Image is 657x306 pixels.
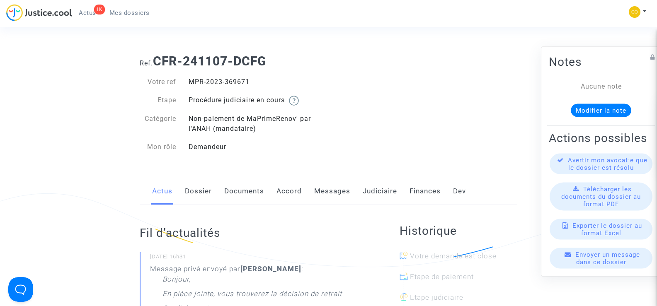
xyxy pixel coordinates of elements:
h2: Fil d’actualités [140,226,366,240]
span: Exporter le dossier au format Excel [572,222,642,236]
span: Actus [79,9,96,17]
a: 1KActus [72,7,103,19]
div: Mon rôle [133,142,182,152]
img: help.svg [289,96,299,106]
div: Catégorie [133,114,182,134]
iframe: Help Scout Beacon - Open [8,277,33,302]
span: Télécharger les documents du dossier au format PDF [561,185,641,207]
a: Documents [224,178,264,205]
button: Modifier la note [571,104,631,117]
div: Procédure judiciaire en cours [182,95,329,106]
a: Dev [453,178,466,205]
p: Bonjour, [162,274,191,289]
span: Envoyer un message dans ce dossier [575,251,640,265]
a: Judiciaire [363,178,397,205]
span: Avertir mon avocat·e que le dossier est résolu [568,156,647,171]
span: Ref. [140,59,153,67]
span: Votre demande est close [410,252,497,260]
a: Finances [410,178,441,205]
img: jc-logo.svg [6,4,72,21]
div: Demandeur [182,142,329,152]
a: Mes dossiers [103,7,156,19]
a: Accord [276,178,302,205]
h2: Actions possibles [549,130,653,145]
p: En pièce jointe, vous trouverez la décision de retrait [162,289,342,303]
b: CFR-241107-DCFG [153,54,266,68]
div: Votre ref [133,77,182,87]
h2: Notes [549,54,653,69]
a: Dossier [185,178,212,205]
a: Messages [314,178,350,205]
b: [PERSON_NAME] [240,265,301,273]
div: MPR-2023-369671 [182,77,329,87]
div: Non-paiement de MaPrimeRenov' par l'ANAH (mandataire) [182,114,329,134]
a: Actus [152,178,172,205]
img: 84a266a8493598cb3cce1313e02c3431 [629,6,640,18]
h2: Historique [400,224,517,238]
small: [DATE] 16h31 [150,253,366,264]
div: Etape [133,95,182,106]
div: Aucune note [561,81,641,91]
span: Mes dossiers [109,9,150,17]
div: 1K [94,5,105,14]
